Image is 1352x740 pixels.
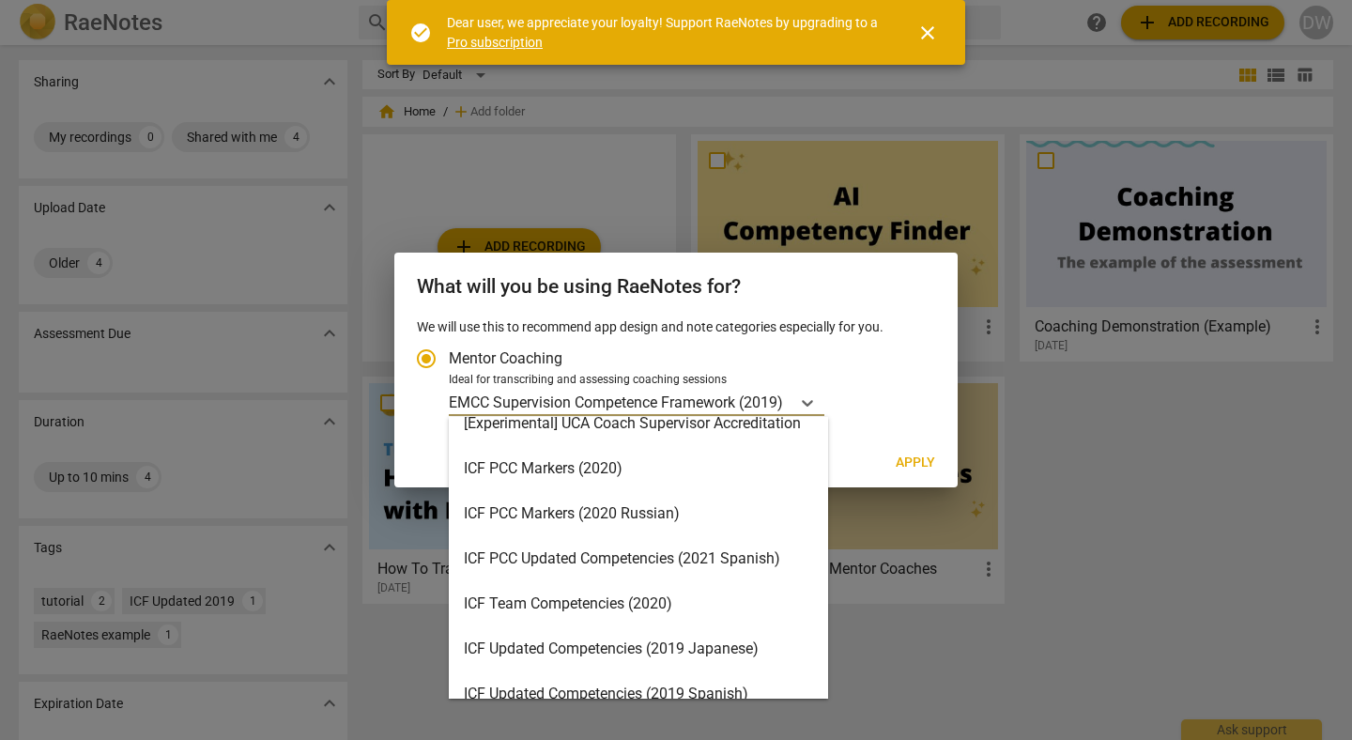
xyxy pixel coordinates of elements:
div: Ideal for transcribing and assessing coaching sessions [449,372,929,389]
span: Apply [896,454,935,472]
div: ICF Updated Competencies (2019 Japanese) [449,626,828,671]
button: Close [905,10,950,55]
div: ICF PCC Markers (2020 Russian) [449,491,828,536]
input: Ideal for transcribing and assessing coaching sessionsEMCC Supervision Competence Framework (2019) [785,393,789,411]
button: Apply [881,446,950,480]
span: check_circle [409,22,432,44]
div: ICF Team Competencies (2020) [449,581,828,626]
a: Pro subscription [447,35,543,50]
span: close [916,22,939,44]
p: We will use this to recommend app design and note categories especially for you. [417,317,935,337]
div: [Experimental] UCA Coach Supervisor Accreditation [449,401,828,446]
div: ICF PCC Updated Competencies (2021 Spanish) [449,536,828,581]
div: Account type [417,336,935,416]
div: ICF Updated Competencies (2019 Spanish) [449,671,828,717]
span: Mentor Coaching [449,347,562,369]
div: ICF PCC Markers (2020) [449,446,828,491]
p: EMCC Supervision Competence Framework (2019) [449,392,783,413]
h2: What will you be using RaeNotes for? [417,275,935,299]
div: Dear user, we appreciate your loyalty! Support RaeNotes by upgrading to a [447,13,883,52]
